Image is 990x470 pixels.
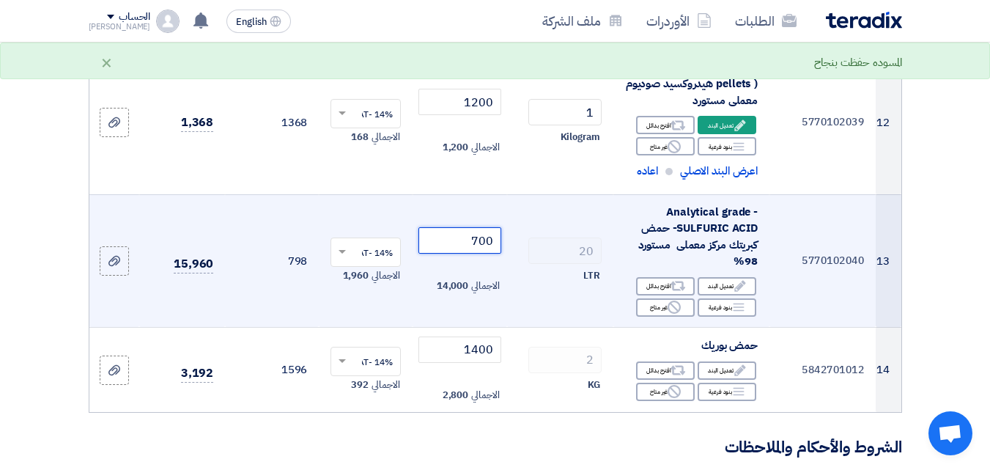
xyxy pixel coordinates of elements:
[928,411,972,455] a: Open chat
[351,130,369,144] span: 168
[343,268,369,283] span: 1,960
[637,163,658,180] span: اعاده
[625,59,758,109] div: Analytical grade -( pellets ) هيدروكسيد صوديوم معملى مستورد
[471,279,499,293] span: الاجمالي
[437,279,468,293] span: 14,000
[89,436,902,459] h3: الشروط والأحكام والملاحظات
[100,54,113,71] div: ×
[225,194,319,327] td: 798
[174,255,213,273] span: 15,960
[181,364,214,383] span: 3,192
[471,140,499,155] span: الاجمالي
[698,277,756,295] div: تعديل البند
[372,378,399,392] span: الاجمالي
[636,298,695,317] div: غير متاح
[826,12,902,29] img: Teradix logo
[698,116,756,134] div: تعديل البند
[418,89,500,115] input: أدخل سعر الوحدة
[443,388,469,403] span: 2,800
[769,50,876,194] td: 5770102039
[876,50,901,194] td: 12
[528,99,602,125] input: RFQ_STEP1.ITEMS.2.AMOUNT_TITLE
[330,99,401,128] ng-select: VAT
[814,54,901,71] div: المسوده حفظت بنجاح
[156,10,180,33] img: profile_test.png
[528,347,602,373] input: RFQ_STEP1.ITEMS.2.AMOUNT_TITLE
[372,268,399,283] span: الاجمالي
[636,116,695,134] div: اقترح بدائل
[636,137,695,155] div: غير متاح
[698,298,756,317] div: بنود فرعية
[528,238,602,264] input: RFQ_STEP1.ITEMS.2.AMOUNT_TITLE
[119,11,150,23] div: الحساب
[531,4,635,38] a: ملف الشركة
[698,383,756,401] div: بنود فرعية
[635,4,723,38] a: الأوردرات
[418,337,500,363] input: أدخل سعر الوحدة
[876,194,901,327] td: 13
[561,130,600,144] span: Kilogram
[638,204,758,270] span: Analytical grade -SULFURIC ACID- حمض كبريتك مركز معملى مستورد 98%
[236,17,267,27] span: English
[583,268,600,283] span: LTR
[698,361,756,380] div: تعديل البند
[225,327,319,412] td: 1596
[181,114,214,132] span: 1,368
[876,327,901,412] td: 14
[89,23,151,31] div: [PERSON_NAME]
[636,383,695,401] div: غير متاح
[636,277,695,295] div: اقترح بدائل
[372,130,399,144] span: الاجمالي
[351,378,369,392] span: 392
[418,227,500,254] input: أدخل سعر الوحدة
[226,10,291,33] button: English
[443,140,469,155] span: 1,200
[225,50,319,194] td: 1368
[636,361,695,380] div: اقترح بدائل
[680,163,758,180] span: اعرض البند الاصلي
[723,4,808,38] a: الطلبات
[588,378,600,392] span: KG
[769,194,876,327] td: 5770102040
[471,388,499,403] span: الاجمالي
[698,137,756,155] div: بنود فرعية
[330,238,401,267] ng-select: VAT
[330,347,401,376] ng-select: VAT
[701,337,758,353] span: حمض بوريك
[769,327,876,412] td: 5842701012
